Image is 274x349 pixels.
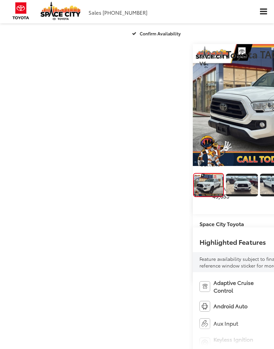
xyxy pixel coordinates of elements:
[199,318,210,329] img: Aux Input
[40,2,81,20] img: Space City Toyota
[199,59,206,67] span: V6
[89,9,101,16] span: Sales
[193,173,224,197] a: Expand Photo 0
[128,27,186,39] button: Confirm Availability
[214,279,271,294] span: Adaptive Cruise Control
[199,238,266,245] h2: Highlighted Features
[199,47,224,61] span: 2023
[199,281,210,292] img: Adaptive Cruise Control
[226,176,258,194] img: 2023 Toyota TACOMA SR5 SR5 V6
[226,173,258,197] a: Expand Photo 1
[199,301,210,312] img: Android Auto
[140,30,181,36] span: Confirm Availability
[214,302,248,310] span: Android Auto
[193,174,223,196] img: 2023 Toyota TACOMA SR5 SR5 V6
[103,9,147,16] span: [PHONE_NUMBER]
